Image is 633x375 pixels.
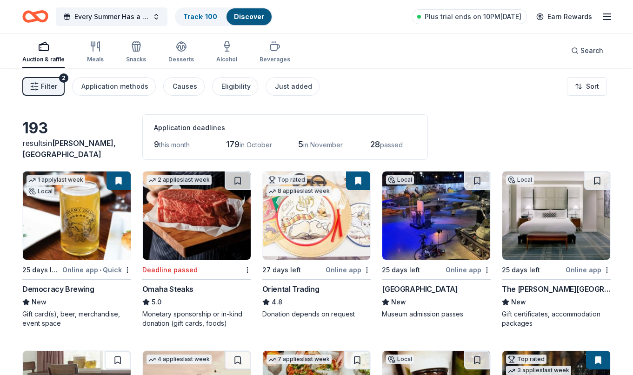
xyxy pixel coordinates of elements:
[506,175,534,184] div: Local
[260,56,290,63] div: Beverages
[22,37,65,68] button: Auction & raffle
[163,77,205,96] button: Causes
[126,56,146,63] div: Snacks
[22,138,116,159] span: [PERSON_NAME], [GEOGRAPHIC_DATA]
[564,41,611,60] button: Search
[183,13,217,20] a: Track· 100
[586,81,599,92] span: Sort
[152,296,161,308] span: 5.0
[266,77,320,96] button: Just added
[168,56,194,63] div: Desserts
[87,37,104,68] button: Meals
[147,175,212,185] div: 2 applies last week
[382,309,491,319] div: Museum admission passes
[100,266,101,274] span: •
[142,264,198,276] div: Deadline passed
[267,186,332,196] div: 8 applies last week
[380,141,403,149] span: passed
[212,77,258,96] button: Eligibility
[260,37,290,68] button: Beverages
[23,171,131,260] img: Image for Democracy Brewing
[502,309,611,328] div: Gift certificates, accommodation packages
[22,264,60,276] div: 25 days left
[22,56,65,63] div: Auction & raffle
[143,171,251,260] img: Image for Omaha Steaks
[81,81,148,92] div: Application methods
[22,171,131,328] a: Image for Democracy Brewing1 applylast weekLocal25 days leftOnline app•QuickDemocracy BrewingNewG...
[216,56,237,63] div: Alcohol
[154,122,416,133] div: Application deadlines
[234,13,264,20] a: Discover
[22,138,131,160] div: results
[303,141,343,149] span: in November
[502,171,610,260] img: Image for The Charles Hotel
[168,37,194,68] button: Desserts
[126,37,146,68] button: Snacks
[87,56,104,63] div: Meals
[267,175,307,184] div: Top rated
[275,81,312,92] div: Just added
[173,81,197,92] div: Causes
[175,7,273,26] button: Track· 100Discover
[159,141,190,149] span: this month
[502,171,611,328] a: Image for The Charles HotelLocal25 days leftOnline appThe [PERSON_NAME][GEOGRAPHIC_DATA]NewGift c...
[386,175,414,184] div: Local
[216,37,237,68] button: Alcohol
[59,73,68,83] div: 2
[580,45,603,56] span: Search
[370,139,380,149] span: 28
[262,283,320,295] div: Oriental Trading
[272,296,282,308] span: 4.8
[326,264,371,276] div: Online app
[502,264,540,276] div: 25 days left
[298,139,303,149] span: 5
[226,139,240,149] span: 179
[41,81,57,92] span: Filter
[262,309,371,319] div: Donation depends on request
[22,119,131,138] div: 193
[22,309,131,328] div: Gift card(s), beer, merchandise, event space
[142,283,193,295] div: Omaha Steaks
[425,11,521,22] span: Plus trial ends on 10PM[DATE]
[263,171,371,260] img: Image for Oriental Trading
[74,11,149,22] span: Every Summer Has a Story 2025 Fundraiser
[511,296,526,308] span: New
[72,77,156,96] button: Application methods
[22,77,65,96] button: Filter2
[56,7,167,26] button: Every Summer Has a Story 2025 Fundraiser
[62,264,131,276] div: Online app Quick
[27,175,85,185] div: 1 apply last week
[22,6,48,27] a: Home
[502,283,611,295] div: The [PERSON_NAME][GEOGRAPHIC_DATA]
[382,171,490,260] img: Image for American Heritage Museum
[382,264,420,276] div: 25 days left
[22,138,116,159] span: in
[566,264,611,276] div: Online app
[27,187,54,196] div: Local
[240,141,272,149] span: in October
[32,296,47,308] span: New
[154,139,159,149] span: 9
[386,355,414,364] div: Local
[147,355,212,364] div: 4 applies last week
[567,77,607,96] button: Sort
[142,171,251,328] a: Image for Omaha Steaks 2 applieslast weekDeadline passedOmaha Steaks5.0Monetary sponsorship or in...
[382,171,491,319] a: Image for American Heritage MuseumLocal25 days leftOnline app[GEOGRAPHIC_DATA]NewMuseum admission...
[267,355,332,364] div: 7 applies last week
[531,8,598,25] a: Earn Rewards
[446,264,491,276] div: Online app
[262,264,301,276] div: 27 days left
[262,171,371,319] a: Image for Oriental TradingTop rated8 applieslast week27 days leftOnline appOriental Trading4.8Don...
[382,283,458,295] div: [GEOGRAPHIC_DATA]
[412,9,527,24] a: Plus trial ends on 10PM[DATE]
[221,81,251,92] div: Eligibility
[391,296,406,308] span: New
[506,355,546,364] div: Top rated
[22,283,94,295] div: Democracy Brewing
[142,309,251,328] div: Monetary sponsorship or in-kind donation (gift cards, foods)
